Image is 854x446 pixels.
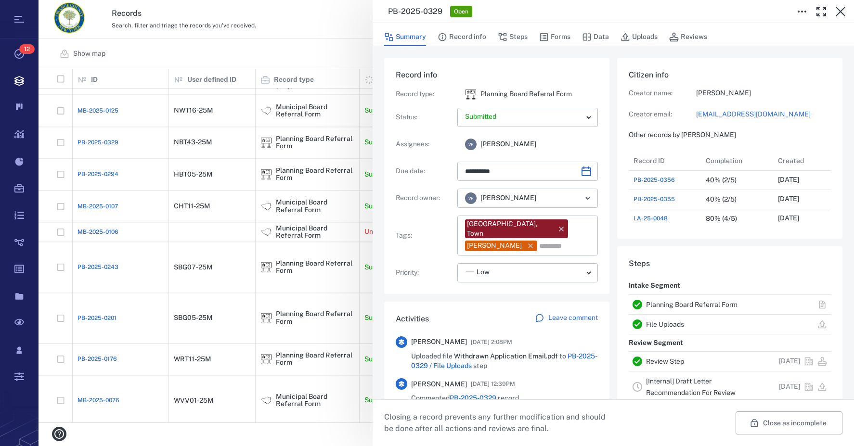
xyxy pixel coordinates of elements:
button: Choose date, selected date is Oct 4, 2025 [577,162,596,181]
a: PB-2025-0356 [634,176,675,184]
div: 80% (4/5) [706,215,737,222]
h6: Citizen info [629,69,831,81]
p: [PERSON_NAME] [696,89,831,98]
p: Other records by [PERSON_NAME] [629,130,831,140]
p: Due date : [396,166,453,176]
div: Created [773,151,845,170]
div: 40% (2/5) [706,196,737,203]
span: [DATE] 2:08PM [471,336,512,348]
p: Review Segment [629,334,683,352]
a: PB-2025-0355 [634,195,675,204]
h6: Steps [629,258,831,269]
span: Open [452,8,470,16]
p: Intake Segment [629,277,680,294]
a: File Uploads [646,320,684,328]
span: [PERSON_NAME] [480,140,536,149]
p: Tags : [396,231,453,241]
a: PB-2025-0329 / File Uploads [411,352,597,370]
div: Created [778,147,804,174]
p: [DATE] [779,382,800,392]
div: Completion [706,147,742,174]
p: Record type : [396,89,453,99]
p: Creator name: [629,89,696,98]
img: icon Planning Board Referral Form [465,89,477,100]
div: V F [465,192,477,204]
button: Data [582,28,609,46]
a: Leave comment [535,313,598,325]
span: Uploaded file to step [411,352,598,370]
p: Status : [396,113,453,122]
a: [Internal] Draft Letter Recommendation For Review [646,377,736,396]
a: Review Step [646,357,684,365]
span: Withdrawn Application Email.pdf [454,352,559,360]
div: 40% (2/5) [706,177,737,184]
div: Record ID [634,147,665,174]
h6: Record info [396,69,598,81]
p: Planning Board Referral Form [480,89,572,99]
div: [PERSON_NAME] [467,241,522,251]
p: Submitted [465,112,582,122]
span: [PERSON_NAME] [411,380,467,389]
button: Close [831,2,850,21]
div: StepsIntake SegmentPlanning Board Referral FormFile UploadsReview SegmentReview Step[DATE][Intern... [617,246,842,442]
div: V F [465,139,477,150]
p: Priority : [396,268,453,278]
p: Creator email: [629,110,696,119]
div: Planning Board Referral Form [465,89,477,100]
a: PB-2025-0329 [450,394,496,402]
span: [DATE] 12:39PM [471,378,515,390]
span: [PERSON_NAME] [411,337,467,347]
a: LA-25-0048 [634,214,668,223]
span: Commented record [411,394,519,403]
p: Assignees : [396,140,453,149]
p: [DATE] [778,194,799,204]
span: Help [22,7,41,15]
p: Leave comment [548,313,598,323]
h6: Activities [396,313,429,325]
button: Steps [498,28,528,46]
p: Record owner : [396,193,453,203]
span: [PERSON_NAME] [480,193,536,203]
div: [GEOGRAPHIC_DATA], Town [467,219,553,238]
button: Toggle Fullscreen [812,2,831,21]
button: Record info [438,28,486,46]
button: Summary [384,28,426,46]
h3: PB-2025-0329 [388,6,442,17]
p: [DATE] [778,214,799,223]
p: [DATE] [779,357,800,366]
button: Uploads [621,28,658,46]
button: Reviews [669,28,707,46]
button: Toggle to Edit Boxes [792,2,812,21]
button: Close as incomplete [736,411,842,434]
span: 12 [19,44,35,54]
div: Citizen infoCreator name:[PERSON_NAME]Creator email:[EMAIL_ADDRESS][DOMAIN_NAME]Other records by ... [617,58,842,246]
div: Record infoRecord type:icon Planning Board Referral FormPlanning Board Referral FormStatus:Assign... [384,58,609,302]
a: [EMAIL_ADDRESS][DOMAIN_NAME] [696,110,831,119]
p: [DATE] [778,175,799,185]
div: Record ID [629,151,701,170]
span: Low [477,268,490,277]
a: Planning Board Referral Form [646,301,738,308]
div: Completion [701,151,773,170]
button: Forms [539,28,570,46]
button: Open [581,191,595,205]
p: Closing a record prevents any further modification and should be done after all actions and revie... [384,411,613,434]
